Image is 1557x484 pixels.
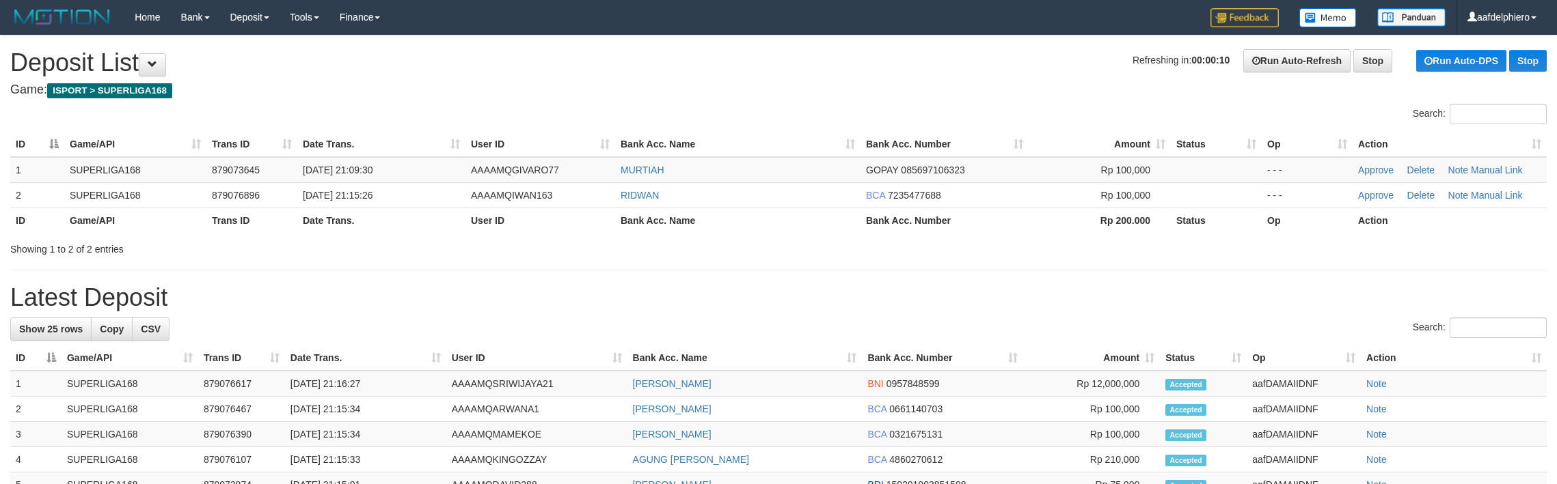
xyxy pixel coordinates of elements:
[10,284,1547,311] h1: Latest Deposit
[471,165,559,175] span: AAAAMQGIVARO77
[62,447,198,472] td: SUPERLIGA168
[1160,345,1247,371] th: Status: activate to sort column ascending
[285,397,446,422] td: [DATE] 21:15:34
[901,165,964,175] span: Copy 085697106323 to clipboard
[446,345,627,371] th: User ID: activate to sort column ascending
[1023,447,1160,472] td: Rp 210,000
[1448,190,1469,201] a: Note
[1023,397,1160,422] td: Rp 100,000
[1471,165,1523,175] a: Manual Link
[1247,397,1361,422] td: aafDAMAIIDNF
[91,317,133,341] a: Copy
[10,208,64,233] th: ID
[1029,208,1171,233] th: Rp 200.000
[47,83,172,98] span: ISPORT > SUPERLIGA168
[1247,422,1361,447] td: aafDAMAIIDNF
[303,165,373,175] span: [DATE] 21:09:30
[198,371,285,397] td: 879076617
[1262,157,1353,183] td: - - -
[10,7,114,27] img: MOTION_logo.png
[1450,317,1547,338] input: Search:
[10,83,1547,97] h4: Game:
[1210,8,1279,27] img: Feedback.jpg
[866,190,885,201] span: BCA
[861,208,1029,233] th: Bank Acc. Number
[62,345,198,371] th: Game/API: activate to sort column ascending
[615,208,861,233] th: Bank Acc. Name
[1243,49,1351,72] a: Run Auto-Refresh
[303,190,373,201] span: [DATE] 21:15:26
[10,447,62,472] td: 4
[1262,132,1353,157] th: Op: activate to sort column ascending
[1299,8,1357,27] img: Button%20Memo.svg
[1029,132,1171,157] th: Amount: activate to sort column ascending
[10,237,638,256] div: Showing 1 to 2 of 2 entries
[867,403,886,414] span: BCA
[10,317,92,341] a: Show 25 rows
[1358,190,1394,201] a: Approve
[10,182,64,208] td: 2
[62,422,198,447] td: SUPERLIGA168
[1413,104,1547,124] label: Search:
[889,403,943,414] span: Copy 0661140703 to clipboard
[1247,447,1361,472] td: aafDAMAIIDNF
[10,345,62,371] th: ID: activate to sort column descending
[10,49,1547,76] h1: Deposit List
[633,403,712,414] a: [PERSON_NAME]
[621,165,664,175] a: MURTIAH
[1165,379,1206,390] span: Accepted
[867,429,886,440] span: BCA
[132,317,170,341] a: CSV
[627,345,863,371] th: Bank Acc. Name: activate to sort column ascending
[1353,132,1547,157] th: Action: activate to sort column ascending
[1133,55,1230,66] span: Refreshing in:
[285,447,446,472] td: [DATE] 21:15:33
[862,345,1023,371] th: Bank Acc. Number: activate to sort column ascending
[100,324,124,334] span: Copy
[1171,208,1262,233] th: Status
[198,397,285,422] td: 879076467
[1247,345,1361,371] th: Op: activate to sort column ascending
[198,345,285,371] th: Trans ID: activate to sort column ascending
[206,132,297,157] th: Trans ID: activate to sort column ascending
[10,132,64,157] th: ID: activate to sort column descending
[465,132,615,157] th: User ID: activate to sort column ascending
[1358,165,1394,175] a: Approve
[1448,165,1469,175] a: Note
[1165,404,1206,416] span: Accepted
[615,132,861,157] th: Bank Acc. Name: activate to sort column ascending
[886,378,940,389] span: Copy 0957848599 to clipboard
[1366,403,1387,414] a: Note
[1413,317,1547,338] label: Search:
[1366,454,1387,465] a: Note
[861,132,1029,157] th: Bank Acc. Number: activate to sort column ascending
[1262,182,1353,208] td: - - -
[1366,378,1387,389] a: Note
[10,422,62,447] td: 3
[1191,55,1230,66] strong: 00:00:10
[889,454,943,465] span: Copy 4860270612 to clipboard
[1366,429,1387,440] a: Note
[621,190,659,201] a: RIDWAN
[1407,190,1435,201] a: Delete
[446,422,627,447] td: AAAAMQMAMEKOE
[206,208,297,233] th: Trans ID
[1101,190,1150,201] span: Rp 100,000
[888,190,941,201] span: Copy 7235477688 to clipboard
[446,397,627,422] td: AAAAMQARWANA1
[889,429,943,440] span: Copy 0321675131 to clipboard
[285,422,446,447] td: [DATE] 21:15:34
[1262,208,1353,233] th: Op
[1377,8,1446,27] img: panduan.png
[1361,345,1547,371] th: Action: activate to sort column ascending
[866,165,898,175] span: GOPAY
[62,397,198,422] td: SUPERLIGA168
[64,157,206,183] td: SUPERLIGA168
[1416,50,1506,72] a: Run Auto-DPS
[1407,165,1435,175] a: Delete
[1023,371,1160,397] td: Rp 12,000,000
[10,397,62,422] td: 2
[1101,165,1150,175] span: Rp 100,000
[1353,49,1392,72] a: Stop
[10,157,64,183] td: 1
